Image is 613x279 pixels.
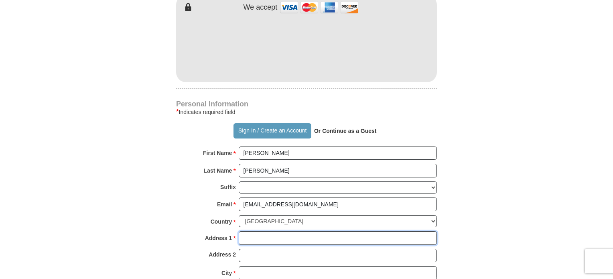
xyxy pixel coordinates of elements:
strong: Suffix [220,181,236,193]
strong: First Name [203,147,232,159]
h4: Personal Information [176,101,437,107]
strong: Country [211,216,232,227]
div: Indicates required field [176,107,437,117]
strong: Or Continue as a Guest [314,128,377,134]
h4: We accept [244,3,278,12]
button: Sign In / Create an Account [233,123,311,138]
strong: Email [217,199,232,210]
strong: Address 1 [205,232,232,244]
strong: City [221,267,232,279]
strong: Address 2 [209,249,236,260]
strong: Last Name [204,165,232,176]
